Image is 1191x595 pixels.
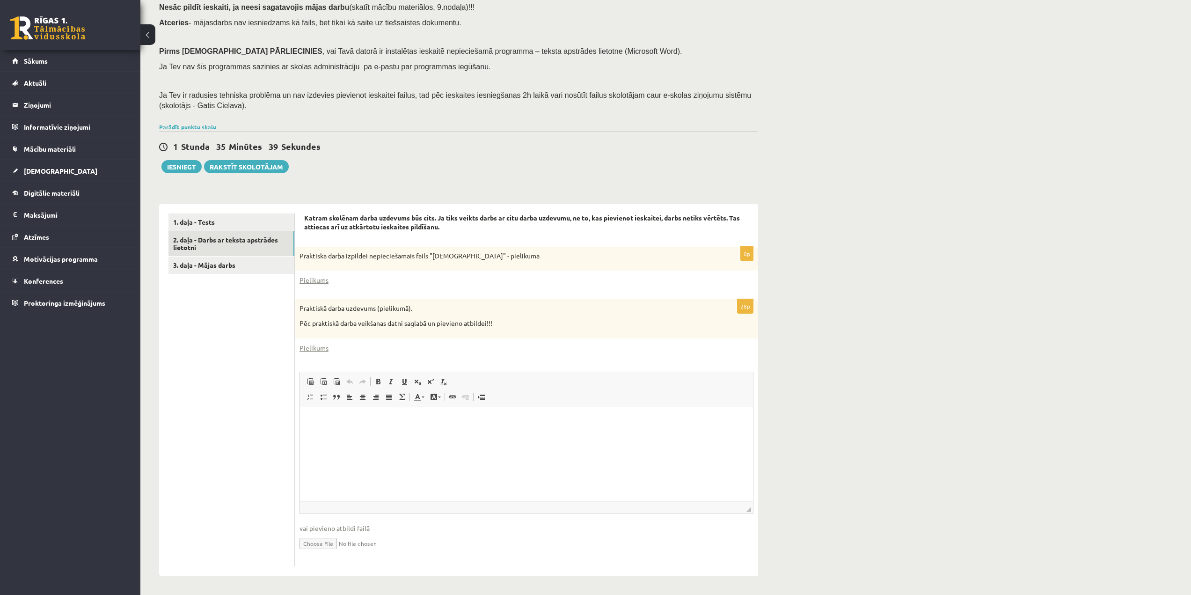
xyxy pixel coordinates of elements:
[159,19,461,27] span: - mājasdarbs nav iesniedzams kā fails, bet tikai kā saite uz tiešsaistes dokumentu.
[173,141,178,152] span: 1
[24,299,105,307] span: Proktoringa izmēģinājums
[10,16,85,40] a: Rīgas 1. Tālmācības vidusskola
[24,79,46,87] span: Aktuāli
[427,391,444,403] a: Background Colour
[746,507,751,512] span: Drag to resize
[356,375,369,388] a: Redo (Ctrl+Y)
[24,189,80,197] span: Digitālie materiāli
[330,375,343,388] a: Paste from Word
[159,47,322,55] span: Pirms [DEMOGRAPHIC_DATA] PĀRLIECINIES
[343,391,356,403] a: Align Left
[12,72,129,94] a: Aktuāli
[737,299,753,314] p: 28p
[12,116,129,138] a: Informatīvie ziņojumi
[24,57,48,65] span: Sākums
[12,50,129,72] a: Sākums
[356,391,369,403] a: Centre
[411,375,424,388] a: Subscript
[300,251,707,261] p: Praktiskā darba izpildei nepieciešamais fails "[DEMOGRAPHIC_DATA]" - pielikumā
[343,375,356,388] a: Undo (Ctrl+Z)
[24,116,129,138] legend: Informatīvie ziņojumi
[437,375,450,388] a: Remove Format
[304,213,740,231] strong: Katram skolēnam darba uzdevums būs cits. Ja tiks veikts darbs ar citu darba uzdevumu, ne to, kas ...
[12,204,129,226] a: Maksājumi
[349,3,475,11] span: (skatīt mācību materiālos, 9.nodaļa)!!!
[12,160,129,182] a: [DEMOGRAPHIC_DATA]
[395,391,409,403] a: Math
[424,375,437,388] a: Superscript
[168,213,294,231] a: 1. daļa - Tests
[300,304,707,313] p: Praktiskā darba uzdevums (pielikumā).
[459,391,472,403] a: Unlink
[300,319,707,328] p: Pēc praktiskā darba veikšanas datni saglabā un pievieno atbildei!!!
[168,257,294,274] a: 3. daļa - Mājas darbs
[475,391,488,403] a: Insert Page Break for Printing
[12,270,129,292] a: Konferences
[24,167,97,175] span: [DEMOGRAPHIC_DATA]
[159,91,751,110] span: Ja Tev ir radusies tehniska problēma un nav izdevies pievienot ieskaitei failus, tad pēc ieskaite...
[740,246,753,261] p: 0p
[281,141,321,152] span: Sekundes
[446,391,459,403] a: Link (Ctrl+K)
[181,141,210,152] span: Stunda
[24,204,129,226] legend: Maksājumi
[159,3,349,11] span: Nesāc pildīt ieskaiti, ja neesi sagatavojis mājas darbu
[12,182,129,204] a: Digitālie materiāli
[161,160,202,173] button: Iesniegt
[317,391,330,403] a: Insert/Remove Bulleted List
[229,141,262,152] span: Minūtes
[300,343,329,353] a: Pielikums
[382,391,395,403] a: Justify
[24,255,98,263] span: Motivācijas programma
[24,145,76,153] span: Mācību materiāli
[12,138,129,160] a: Mācību materiāli
[322,47,682,55] span: , vai Tavā datorā ir instalētas ieskaitē nepieciešamā programma – teksta apstrādes lietotne (Micr...
[304,375,317,388] a: Paste (Ctrl+V)
[24,277,63,285] span: Konferences
[12,248,129,270] a: Motivācijas programma
[12,226,129,248] a: Atzīmes
[159,19,189,27] b: Atceries
[317,375,330,388] a: Paste as plain text (Ctrl+Shift+V)
[369,391,382,403] a: Align Right
[159,63,490,71] span: Ja Tev nav šīs programmas sazinies ar skolas administrāciju pa e-pastu par programmas iegūšanu.
[24,233,49,241] span: Atzīmes
[24,94,129,116] legend: Ziņojumi
[300,407,753,501] iframe: Rich Text Editor, wiswyg-editor-user-answer-47024930932500
[385,375,398,388] a: Italic (Ctrl+I)
[159,123,216,131] a: Parādīt punktu skalu
[372,375,385,388] a: Bold (Ctrl+B)
[204,160,289,173] a: Rakstīt skolotājam
[12,292,129,314] a: Proktoringa izmēģinājums
[398,375,411,388] a: Underline (Ctrl+U)
[12,94,129,116] a: Ziņojumi
[300,523,753,533] span: vai pievieno atbildi failā
[304,391,317,403] a: Insert/Remove Numbered List
[300,275,329,285] a: Pielikums
[269,141,278,152] span: 39
[330,391,343,403] a: Block Quote
[168,231,294,257] a: 2. daļa - Darbs ar teksta apstrādes lietotni
[411,391,427,403] a: Text Colour
[216,141,226,152] span: 35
